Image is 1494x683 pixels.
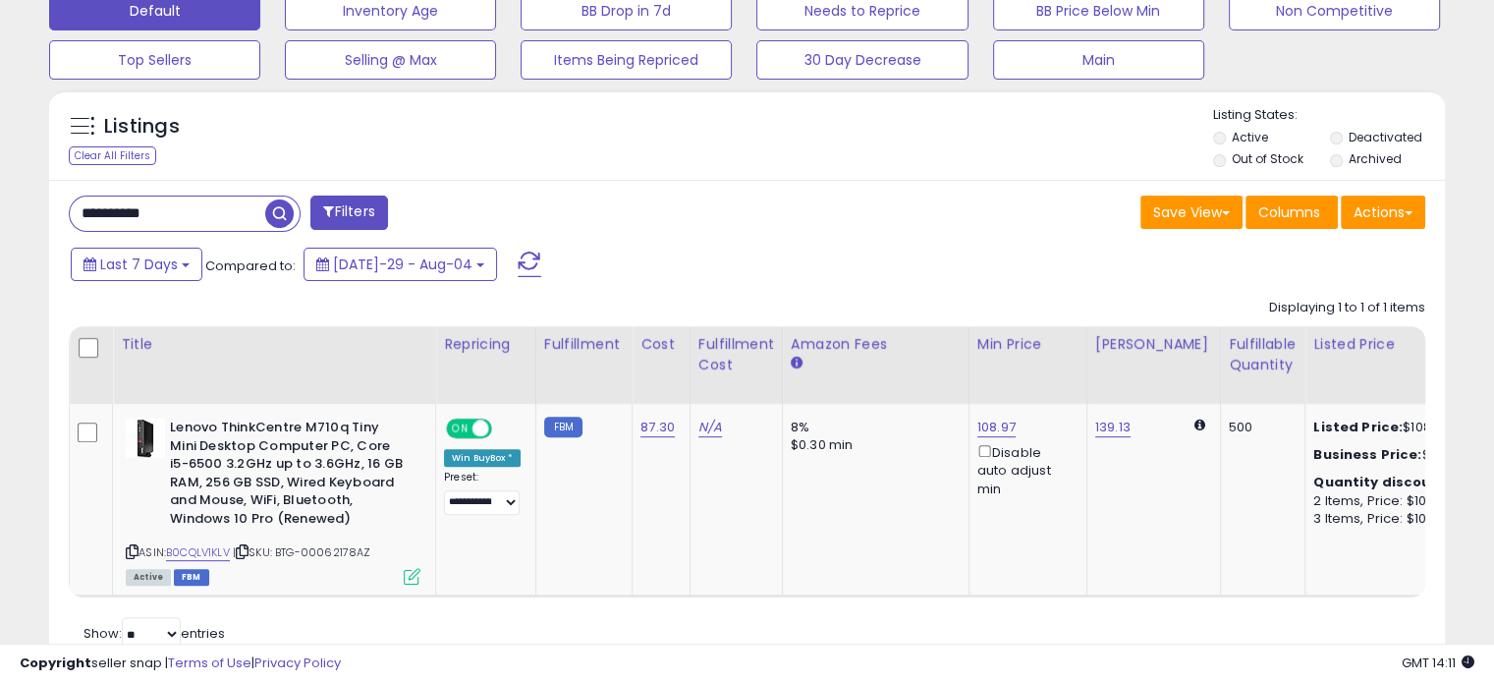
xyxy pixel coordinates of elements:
[168,654,251,672] a: Terms of Use
[544,417,582,437] small: FBM
[1140,196,1243,229] button: Save View
[166,544,230,561] a: B0CQLV1KLV
[1095,418,1131,437] a: 139.13
[126,569,171,586] span: All listings currently available for purchase on Amazon
[1313,492,1476,510] div: 2 Items, Price: $105.71
[1095,334,1212,355] div: [PERSON_NAME]
[977,441,1072,498] div: Disable auto adjust min
[174,569,209,586] span: FBM
[254,654,341,672] a: Privacy Policy
[791,436,954,454] div: $0.30 min
[544,334,624,355] div: Fulfillment
[1313,473,1455,491] b: Quantity discounts
[333,255,472,274] span: [DATE]-29 - Aug-04
[640,334,682,355] div: Cost
[1232,150,1303,167] label: Out of Stock
[1313,418,1403,436] b: Listed Price:
[1348,150,1401,167] label: Archived
[304,248,497,281] button: [DATE]-29 - Aug-04
[1229,419,1290,436] div: 500
[126,419,165,458] img: 31N4nUvZs+L._SL40_.jpg
[71,248,202,281] button: Last 7 Days
[285,40,496,80] button: Selling @ Max
[20,654,91,672] strong: Copyright
[126,419,420,583] div: ASIN:
[791,334,961,355] div: Amazon Fees
[1341,196,1425,229] button: Actions
[170,419,409,533] b: Lenovo ThinkCentre M710q Tiny Mini Desktop Computer PC, Core i5-6500 3.2GHz up to 3.6GHz, 16 GB R...
[1402,654,1474,672] span: 2025-08-12 14:11 GMT
[1232,129,1268,145] label: Active
[521,40,732,80] button: Items Being Repriced
[83,624,225,643] span: Show: entries
[104,113,180,141] h5: Listings
[791,419,954,436] div: 8%
[698,334,774,375] div: Fulfillment Cost
[993,40,1204,80] button: Main
[1313,510,1476,528] div: 3 Items, Price: $104.62
[1313,445,1421,464] b: Business Price:
[310,196,387,230] button: Filters
[1313,446,1476,464] div: $106.79
[1313,474,1476,491] div: :
[1269,299,1425,317] div: Displaying 1 to 1 of 1 items
[1213,106,1445,125] p: Listing States:
[756,40,968,80] button: 30 Day Decrease
[1229,334,1297,375] div: Fulfillable Quantity
[977,418,1016,437] a: 108.97
[444,471,521,515] div: Preset:
[444,449,521,467] div: Win BuyBox *
[121,334,427,355] div: Title
[1245,196,1338,229] button: Columns
[1313,419,1476,436] div: $108.97
[489,421,521,437] span: OFF
[698,418,722,437] a: N/A
[791,355,802,372] small: Amazon Fees.
[1258,202,1320,222] span: Columns
[49,40,260,80] button: Top Sellers
[69,146,156,165] div: Clear All Filters
[977,334,1079,355] div: Min Price
[444,334,527,355] div: Repricing
[100,255,178,274] span: Last 7 Days
[1348,129,1421,145] label: Deactivated
[205,256,296,275] span: Compared to:
[448,421,472,437] span: ON
[640,418,675,437] a: 87.30
[233,544,371,560] span: | SKU: BTG-00062178AZ
[1313,334,1483,355] div: Listed Price
[20,655,341,673] div: seller snap | |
